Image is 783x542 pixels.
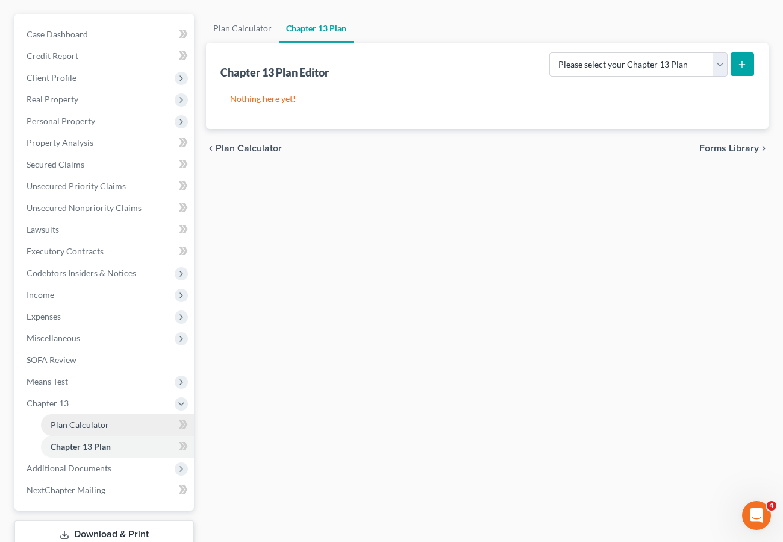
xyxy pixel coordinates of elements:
[27,333,80,343] span: Miscellaneous
[27,203,142,213] span: Unsecured Nonpriority Claims
[27,29,88,39] span: Case Dashboard
[27,289,54,300] span: Income
[767,501,776,511] span: 4
[27,376,68,386] span: Means Test
[216,143,282,153] span: Plan Calculator
[27,485,105,495] span: NextChapter Mailing
[27,181,126,191] span: Unsecured Priority Claims
[17,241,194,262] a: Executory Contracts
[17,175,194,197] a: Unsecured Priority Claims
[27,72,76,83] span: Client Profile
[279,14,354,43] a: Chapter 13 Plan
[27,116,95,126] span: Personal Property
[27,355,76,365] span: SOFA Review
[27,224,59,235] span: Lawsuits
[17,154,194,175] a: Secured Claims
[27,268,136,278] span: Codebtors Insiders & Notices
[17,24,194,45] a: Case Dashboard
[742,501,771,530] iframe: Intercom live chat
[27,51,78,61] span: Credit Report
[27,246,104,256] span: Executory Contracts
[206,143,216,153] i: chevron_left
[27,159,84,169] span: Secured Claims
[41,436,194,458] a: Chapter 13 Plan
[51,441,111,452] span: Chapter 13 Plan
[759,143,769,153] i: chevron_right
[27,94,78,104] span: Real Property
[27,311,61,321] span: Expenses
[51,420,109,430] span: Plan Calculator
[206,14,279,43] a: Plan Calculator
[17,45,194,67] a: Credit Report
[220,65,329,80] div: Chapter 13 Plan Editor
[17,479,194,501] a: NextChapter Mailing
[230,93,744,105] p: Nothing here yet!
[27,398,69,408] span: Chapter 13
[206,143,282,153] button: chevron_left Plan Calculator
[27,463,111,473] span: Additional Documents
[17,197,194,219] a: Unsecured Nonpriority Claims
[17,349,194,371] a: SOFA Review
[699,143,769,153] button: Forms Library chevron_right
[699,143,759,153] span: Forms Library
[17,219,194,241] a: Lawsuits
[41,414,194,436] a: Plan Calculator
[27,137,93,148] span: Property Analysis
[17,132,194,154] a: Property Analysis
